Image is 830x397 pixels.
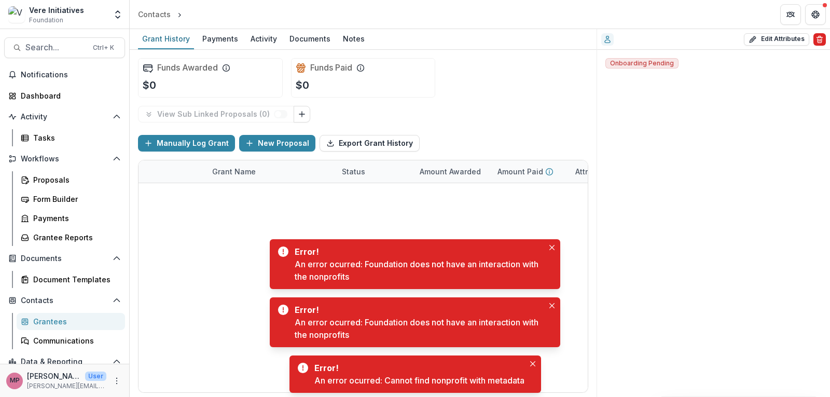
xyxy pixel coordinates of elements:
button: Open entity switcher [110,4,125,25]
button: Open Workflows [4,150,125,167]
button: Close [527,358,539,370]
p: User [85,372,106,381]
a: Payments [198,29,242,49]
div: Grant Name [206,160,336,183]
div: Document Templates [33,274,117,285]
div: Ctrl + K [91,42,116,53]
span: Notifications [21,71,121,79]
span: Data & Reporting [21,358,108,366]
div: Error! [295,245,539,258]
div: Form Builder [33,194,117,204]
span: Activity [21,113,108,121]
button: Get Help [805,4,826,25]
div: Attribution [569,160,647,183]
button: Notifications [4,66,125,83]
button: Open Activity [4,108,125,125]
a: Documents [285,29,335,49]
a: Tasks [17,129,125,146]
div: Amount Paid [491,160,569,183]
a: Contacts [134,7,175,22]
div: An error ocurred: Cannot find nonprofit with metadata [314,374,524,387]
a: Dashboard [4,87,125,104]
span: Documents [21,254,108,263]
div: Marion Panas [10,377,20,384]
a: Proposals [17,171,125,188]
button: More [110,375,123,387]
div: Grant History [138,31,194,46]
button: Edit Attributes [744,33,809,46]
img: Vere Initiatives [8,6,25,23]
div: Grantee Reports [33,232,117,243]
span: Workflows [21,155,108,163]
button: Manually Log Grant [138,135,235,152]
p: View Sub Linked Proposals ( 0 ) [157,110,274,119]
div: Amount Awarded [413,160,491,183]
div: Activity [246,31,281,46]
button: New Proposal [239,135,315,152]
span: Onboarding Pending [605,58,679,69]
a: Communications [17,332,125,349]
button: Export Grant History [320,135,420,152]
nav: breadcrumb [134,7,192,22]
div: Error! [295,304,539,316]
div: An error ocurred: Foundation does not have an interaction with the nonprofits [295,258,544,283]
p: Amount Paid [497,166,543,177]
div: Communications [33,335,117,346]
a: Grant History [138,29,194,49]
div: Grant Name [206,166,262,177]
div: Status [336,160,413,183]
button: Open Data & Reporting [4,353,125,370]
a: Payments [17,210,125,227]
div: An error ocurred: Foundation does not have an interaction with the nonprofits [295,316,544,341]
div: Documents [285,31,335,46]
div: Tasks [33,132,117,143]
a: Document Templates [17,271,125,288]
div: Notes [339,31,369,46]
a: Form Builder [17,190,125,208]
div: Error! [314,362,520,374]
div: Grantees [33,316,117,327]
h2: Funds Awarded [157,63,218,73]
h2: Funds Paid [310,63,352,73]
a: Grantee Reports [17,229,125,246]
button: Close [546,241,558,254]
p: $0 [143,77,156,93]
div: Payments [33,213,117,224]
button: Link Grants [294,106,310,122]
span: Foundation [29,16,63,25]
p: [PERSON_NAME][EMAIL_ADDRESS][DOMAIN_NAME] [27,381,106,391]
button: Partners [780,4,801,25]
button: Delete [813,33,826,46]
button: Close [546,299,558,312]
div: Payments [198,31,242,46]
div: Status [336,166,371,177]
div: Contacts [138,9,171,20]
div: Dashboard [21,90,117,101]
a: Activity [246,29,281,49]
a: Notes [339,29,369,49]
div: Amount Awarded [413,166,487,177]
div: Attribution [569,166,619,177]
p: $0 [296,77,309,93]
button: View Sub Linked Proposals (0) [138,106,294,122]
button: Search... [4,37,125,58]
button: Open Contacts [4,292,125,309]
div: Vere Initiatives [29,5,84,16]
div: Proposals [33,174,117,185]
span: Contacts [21,296,108,305]
button: Open Documents [4,250,125,267]
span: Search... [25,43,87,52]
p: [PERSON_NAME] [27,371,81,381]
a: Grantees [17,313,125,330]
